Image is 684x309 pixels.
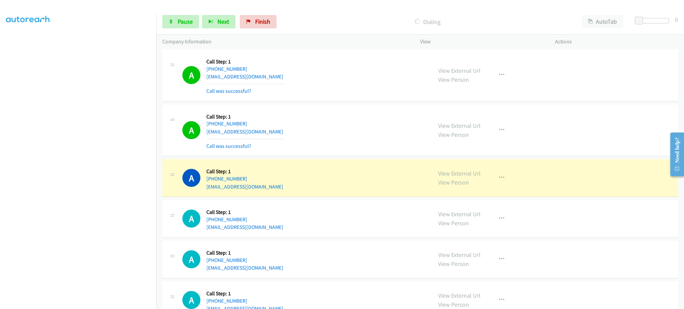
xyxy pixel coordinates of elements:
[420,38,543,46] p: View
[206,250,283,256] h5: Call Step: 1
[206,113,283,120] h5: Call Step: 1
[182,291,200,309] div: The call is yet to be attempted
[182,121,200,139] h1: A
[206,88,251,94] a: Call was successful?
[206,168,283,175] h5: Call Step: 1
[206,143,251,149] a: Call was successful?
[438,131,469,138] a: View Person
[206,216,247,223] a: [PHONE_NUMBER]
[206,120,247,127] a: [PHONE_NUMBER]
[206,209,283,216] h5: Call Step: 1
[206,290,283,297] h5: Call Step: 1
[206,128,283,135] a: [EMAIL_ADDRESS][DOMAIN_NAME]
[438,219,469,227] a: View Person
[206,58,283,65] h5: Call Step: 1
[665,128,684,181] iframe: Resource Center
[582,15,623,28] button: AutoTab
[438,301,469,308] a: View Person
[206,66,247,72] a: [PHONE_NUMBER]
[182,169,200,187] h1: A
[206,265,283,271] a: [EMAIL_ADDRESS][DOMAIN_NAME]
[182,66,200,84] h1: A
[438,76,469,83] a: View Person
[206,298,247,304] a: [PHONE_NUMBER]
[438,67,481,74] a: View External Url
[438,292,481,299] a: View External Url
[555,38,678,46] p: Actions
[206,224,283,230] a: [EMAIL_ADDRESS][DOMAIN_NAME]
[182,210,200,228] h1: A
[182,291,200,309] h1: A
[438,210,481,218] a: View External Url
[438,251,481,259] a: View External Url
[206,257,247,263] a: [PHONE_NUMBER]
[675,15,678,24] div: 0
[438,260,469,268] a: View Person
[202,15,235,28] button: Next
[162,15,199,28] a: Pause
[182,250,200,268] div: The call is yet to be attempted
[286,17,570,26] p: Dialing
[240,15,277,28] a: Finish
[162,38,408,46] p: Company Information
[182,250,200,268] h1: A
[438,122,481,129] a: View External Url
[255,18,270,25] span: Finish
[178,18,193,25] span: Pause
[206,73,283,80] a: [EMAIL_ADDRESS][DOMAIN_NAME]
[206,184,283,190] a: [EMAIL_ADDRESS][DOMAIN_NAME]
[438,170,481,177] a: View External Url
[438,179,469,186] a: View Person
[638,18,669,23] div: Delay between calls (in seconds)
[206,176,247,182] a: [PHONE_NUMBER]
[217,18,229,25] span: Next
